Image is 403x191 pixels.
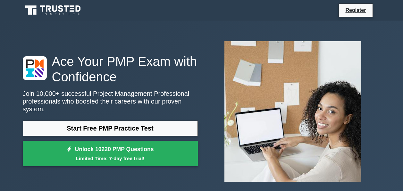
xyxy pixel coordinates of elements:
h1: Ace Your PMP Exam with Confidence [23,54,198,85]
p: Join 10,000+ successful Project Management Professional professionals who boosted their careers w... [23,90,198,113]
a: Start Free PMP Practice Test [23,121,198,136]
small: Limited Time: 7-day free trial! [31,155,190,162]
a: Unlock 10220 PMP QuestionsLimited Time: 7-day free trial! [23,141,198,167]
a: Register [341,6,370,14]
